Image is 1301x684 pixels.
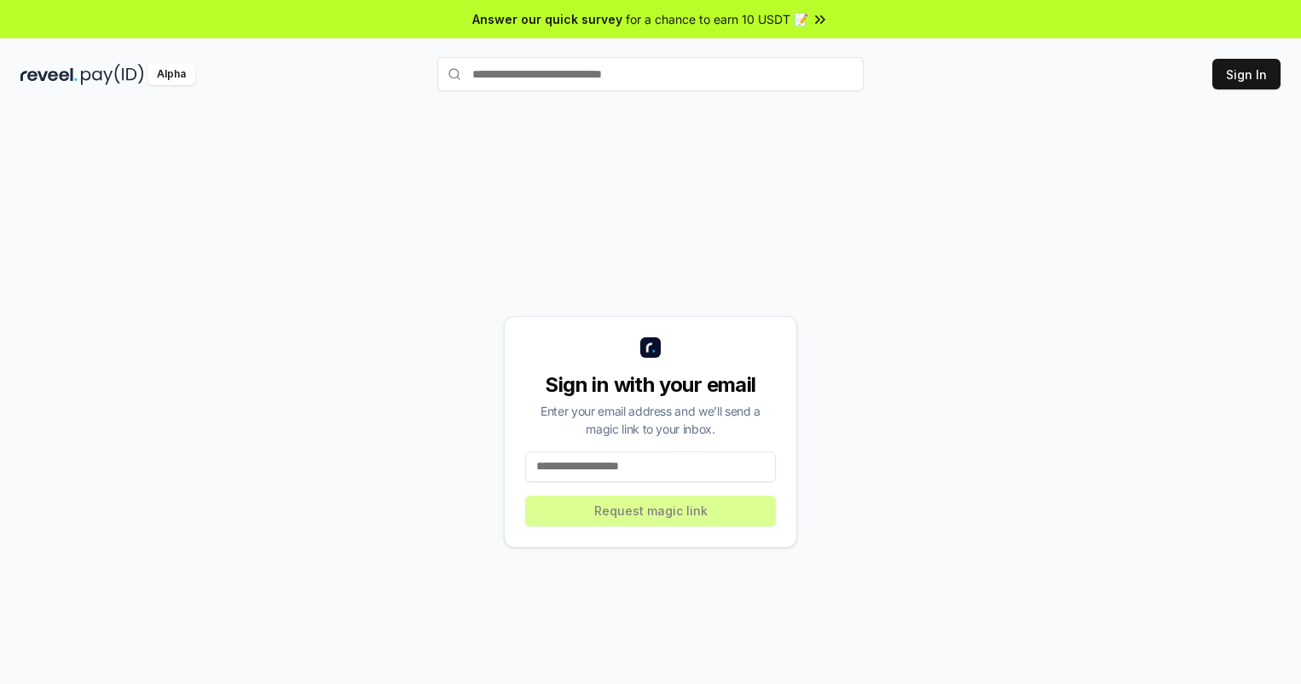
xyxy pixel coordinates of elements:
img: logo_small [640,337,661,358]
div: Sign in with your email [525,371,776,399]
button: Sign In [1212,59,1281,89]
img: reveel_dark [20,64,78,85]
div: Enter your email address and we’ll send a magic link to your inbox. [525,402,776,438]
div: Alpha [147,64,195,85]
span: Answer our quick survey [472,10,622,28]
span: for a chance to earn 10 USDT 📝 [626,10,808,28]
img: pay_id [81,64,144,85]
